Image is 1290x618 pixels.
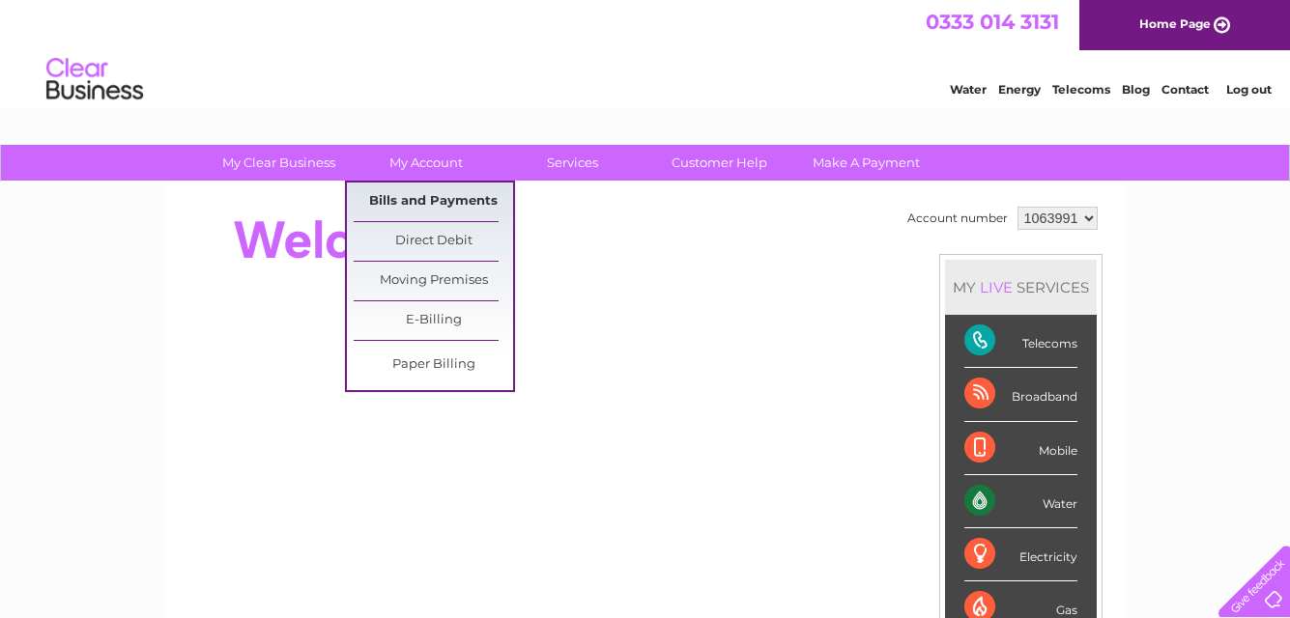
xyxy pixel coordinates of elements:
[354,346,513,384] a: Paper Billing
[640,145,799,181] a: Customer Help
[354,222,513,261] a: Direct Debit
[964,368,1077,421] div: Broadband
[354,183,513,221] a: Bills and Payments
[964,422,1077,475] div: Mobile
[964,528,1077,581] div: Electricity
[787,145,946,181] a: Make A Payment
[926,10,1059,34] a: 0333 014 3131
[1161,82,1209,97] a: Contact
[354,301,513,340] a: E-Billing
[976,278,1017,296] div: LIVE
[45,50,144,109] img: logo.png
[1052,82,1110,97] a: Telecoms
[354,262,513,300] a: Moving Premises
[346,145,505,181] a: My Account
[199,145,358,181] a: My Clear Business
[964,315,1077,368] div: Telecoms
[903,202,1013,235] td: Account number
[493,145,652,181] a: Services
[1122,82,1150,97] a: Blog
[945,260,1097,315] div: MY SERVICES
[189,11,1103,94] div: Clear Business is a trading name of Verastar Limited (registered in [GEOGRAPHIC_DATA] No. 3667643...
[1226,82,1272,97] a: Log out
[964,475,1077,528] div: Water
[950,82,987,97] a: Water
[998,82,1041,97] a: Energy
